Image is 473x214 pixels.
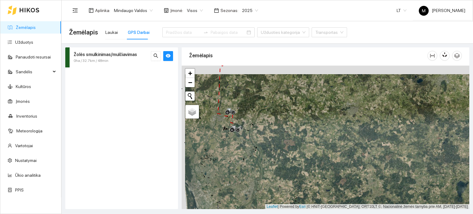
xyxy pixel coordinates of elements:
[74,52,137,57] strong: Žolės smulkinimas/mulčiavimas
[153,53,158,59] span: search
[185,78,195,87] a: Zoom out
[397,6,406,15] span: LT
[211,29,245,36] input: Pabaigos data
[188,79,192,86] span: −
[267,204,278,209] a: Leaflet
[189,47,427,64] div: Žemėlapis
[185,91,195,101] button: Initiate a new search
[74,58,108,64] span: 0ha / 32.7km / 48min
[16,128,42,133] a: Meteorologija
[422,6,426,16] span: M
[203,30,208,35] span: to
[15,158,37,163] a: Nustatymai
[203,30,208,35] span: swap-right
[72,8,78,13] span: menu-fold
[15,40,33,45] a: Užduotys
[164,8,169,13] span: shop
[220,7,238,14] span: Sezonas :
[166,29,201,36] input: Pradžios data
[214,8,219,13] span: calendar
[188,69,192,77] span: +
[69,27,98,37] span: Žemėlapis
[170,7,183,14] span: Įmonė :
[15,143,33,148] a: Vartotojai
[307,204,308,209] span: |
[419,8,465,13] span: [PERSON_NAME]
[65,47,178,67] div: Žolės smulkinimas/mulčiavimas0ha / 32.7km / 48minsearcheye
[242,6,258,15] span: 2025
[128,29,150,36] div: GPS Darbai
[16,99,30,104] a: Įmonės
[428,53,437,58] span: column-width
[114,6,153,15] span: Mindaugo Valdos
[16,84,31,89] a: Kultūros
[16,55,51,59] a: Panaudoti resursai
[89,8,94,13] span: layout
[69,4,81,17] button: menu-fold
[163,51,173,61] button: eye
[166,53,171,59] span: eye
[265,204,469,209] div: | Powered by © HNIT-[GEOGRAPHIC_DATA]; ORT10LT ©, Nacionalinė žemės tarnyba prie AM, [DATE]-[DATE]
[185,69,195,78] a: Zoom in
[105,29,118,36] div: Laukai
[95,7,110,14] span: Aplinka :
[299,204,306,209] a: Esri
[427,51,437,61] button: column-width
[16,66,51,78] span: Sandėlis
[187,6,203,15] span: Visos
[15,173,41,178] a: Ūkio analitika
[16,25,36,30] a: Žemėlapis
[151,51,161,61] button: search
[15,188,24,192] a: PPIS
[16,114,37,119] a: Inventorius
[185,105,199,119] a: Layers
